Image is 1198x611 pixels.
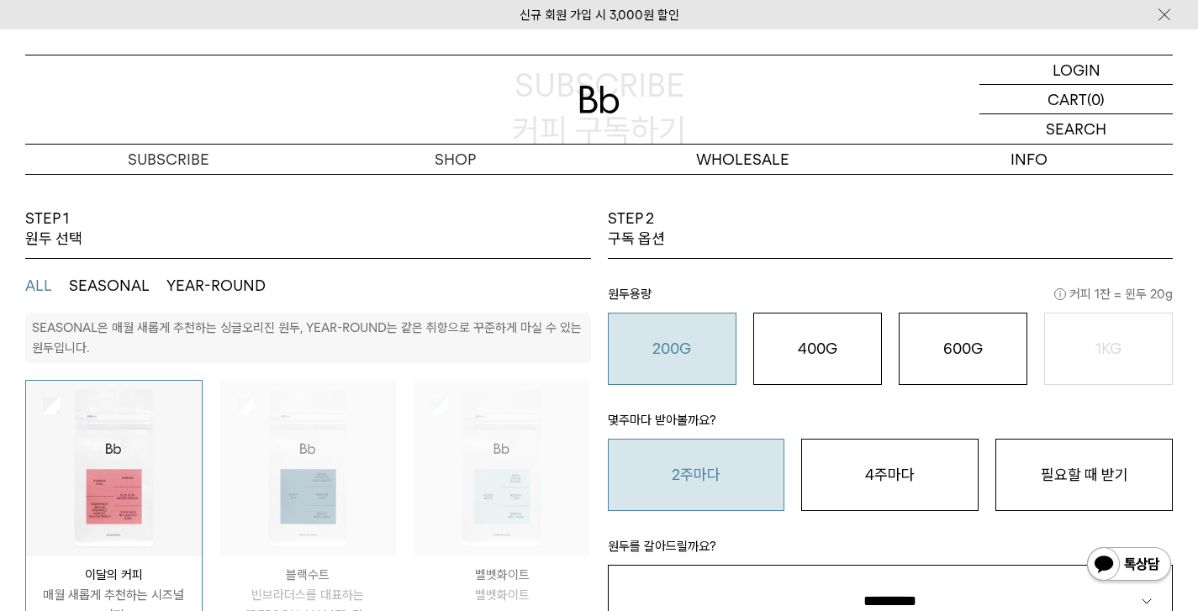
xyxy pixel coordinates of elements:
[32,320,582,356] p: SEASONAL은 매월 새롭게 추천하는 싱글오리진 원두, YEAR-ROUND는 같은 취향으로 꾸준하게 마실 수 있는 원두입니다.
[608,284,1174,313] p: 원두용량
[1085,545,1173,586] img: 카카오톡 채널 1:1 채팅 버튼
[652,340,691,357] o: 200G
[414,381,590,556] img: 상품이미지
[1095,340,1121,357] o: 1KG
[220,565,396,585] p: 블랙수트
[579,86,620,113] img: 로고
[312,145,599,174] a: SHOP
[979,55,1173,85] a: LOGIN
[166,276,266,296] button: YEAR-ROUND
[25,145,312,174] a: SUBSCRIBE
[995,439,1173,511] button: 필요할 때 받기
[608,439,785,511] button: 2주마다
[979,85,1173,114] a: CART (0)
[25,208,82,250] p: STEP 1 원두 선택
[1087,85,1105,113] p: (0)
[26,381,202,556] img: 상품이미지
[25,276,52,296] button: ALL
[943,340,983,357] o: 600G
[801,439,979,511] button: 4주마다
[1054,284,1173,304] span: 커피 1잔 = 윈두 20g
[1046,114,1106,144] p: SEARCH
[69,276,150,296] button: SEASONAL
[520,8,679,23] a: 신규 회원 가입 시 3,000원 할인
[899,313,1027,385] button: 600G
[26,565,202,585] p: 이달의 커피
[608,208,665,250] p: STEP 2 구독 옵션
[414,585,590,605] p: 벨벳화이트
[608,536,1174,565] p: 원두를 갈아드릴까요?
[798,340,837,357] o: 400G
[599,145,886,174] p: WHOLESALE
[753,313,882,385] button: 400G
[608,410,1174,439] p: 몇주마다 받아볼까요?
[220,381,396,556] img: 상품이미지
[1048,85,1087,113] p: CART
[886,145,1173,174] p: INFO
[1044,313,1173,385] button: 1KG
[1053,55,1100,84] p: LOGIN
[608,313,736,385] button: 200G
[414,565,590,585] p: 벨벳화이트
